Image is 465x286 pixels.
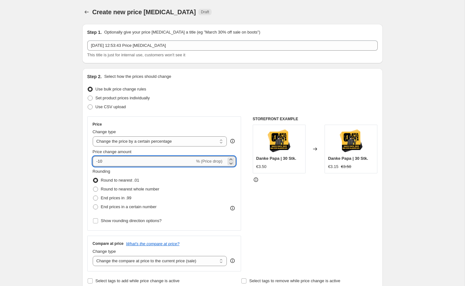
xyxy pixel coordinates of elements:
[93,122,102,127] h3: Price
[87,29,102,35] h2: Step 1.
[253,116,378,121] h6: STOREFRONT EXAMPLE
[101,178,139,183] span: Round to nearest .01
[96,96,150,100] span: Set product prices individually
[104,73,171,80] p: Select how the prices should change
[266,128,292,153] img: shop.danke_papa_80x.png
[101,187,159,191] span: Round to nearest whole number
[196,159,222,164] span: % (Price drop)
[256,164,267,170] div: €3.50
[93,249,116,254] span: Change type
[87,40,378,51] input: 30% off holiday sale
[338,128,364,153] img: shop.danke_papa_80x.png
[82,8,91,16] button: Price change jobs
[101,196,132,200] span: End prices in .99
[96,278,180,283] span: Select tags to add while price change is active
[96,104,126,109] span: Use CSV upload
[87,73,102,80] h2: Step 2.
[229,138,236,144] div: help
[328,156,368,161] span: Danke Papa | 30 Stk.
[96,87,146,91] span: Use bulk price change rules
[101,204,157,209] span: End prices in a certain number
[104,29,260,35] p: Optionally give your price [MEDICAL_DATA] a title (eg "March 30% off sale on boots")
[93,241,124,246] h3: Compare at price
[93,129,116,134] span: Change type
[341,164,351,170] strike: €3.50
[201,9,209,15] span: Draft
[92,9,196,16] span: Create new price [MEDICAL_DATA]
[256,156,296,161] span: Danke Papa | 30 Stk.
[87,53,185,57] span: This title is just for internal use, customers won't see it
[93,149,132,154] span: Price change amount
[249,278,340,283] span: Select tags to remove while price change is active
[328,164,338,170] div: €3.15
[93,169,110,174] span: Rounding
[126,241,180,246] button: What's the compare at price?
[93,156,195,166] input: -15
[101,218,162,223] span: Show rounding direction options?
[229,258,236,264] div: help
